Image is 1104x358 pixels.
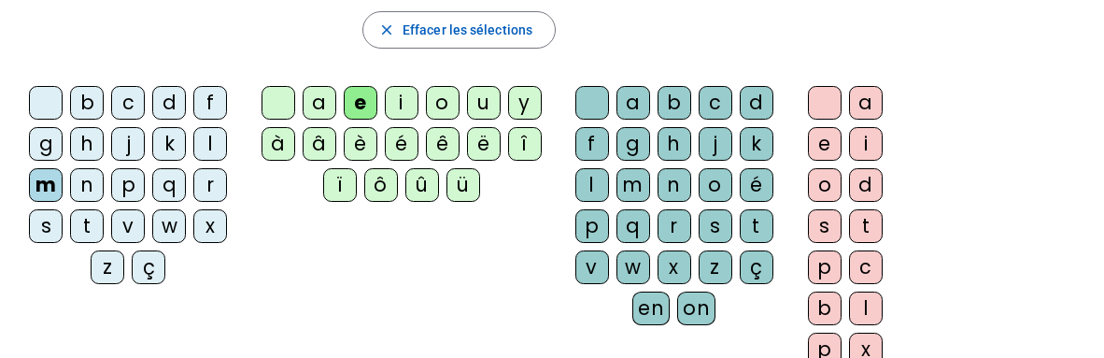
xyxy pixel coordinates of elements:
[808,168,842,202] div: o
[849,86,883,120] div: a
[699,86,732,120] div: c
[632,292,670,325] div: en
[849,127,883,161] div: i
[616,86,650,120] div: a
[446,168,480,202] div: ü
[849,251,883,284] div: c
[111,86,145,120] div: c
[152,127,186,161] div: k
[677,292,715,325] div: on
[29,127,63,161] div: g
[193,86,227,120] div: f
[132,251,165,284] div: ç
[740,209,773,243] div: t
[808,209,842,243] div: s
[426,86,460,120] div: o
[303,86,336,120] div: a
[362,11,556,49] button: Effacer les sélections
[740,168,773,202] div: é
[616,127,650,161] div: g
[658,251,691,284] div: x
[111,168,145,202] div: p
[378,21,395,38] mat-icon: close
[699,251,732,284] div: z
[303,127,336,161] div: â
[91,251,124,284] div: z
[575,127,609,161] div: f
[616,209,650,243] div: q
[426,127,460,161] div: ê
[193,127,227,161] div: l
[29,209,63,243] div: s
[467,86,501,120] div: u
[849,209,883,243] div: t
[262,127,295,161] div: à
[808,251,842,284] div: p
[658,209,691,243] div: r
[193,209,227,243] div: x
[152,86,186,120] div: d
[323,168,357,202] div: ï
[344,127,377,161] div: è
[152,209,186,243] div: w
[193,168,227,202] div: r
[740,127,773,161] div: k
[616,251,650,284] div: w
[616,168,650,202] div: m
[70,127,104,161] div: h
[849,168,883,202] div: d
[808,292,842,325] div: b
[70,168,104,202] div: n
[740,251,773,284] div: ç
[364,168,398,202] div: ô
[740,86,773,120] div: d
[29,168,63,202] div: m
[508,127,542,161] div: î
[699,127,732,161] div: j
[152,168,186,202] div: q
[658,127,691,161] div: h
[699,168,732,202] div: o
[508,86,542,120] div: y
[575,251,609,284] div: v
[658,168,691,202] div: n
[575,168,609,202] div: l
[405,168,439,202] div: û
[344,86,377,120] div: e
[403,19,532,41] span: Effacer les sélections
[658,86,691,120] div: b
[849,292,883,325] div: l
[575,209,609,243] div: p
[385,86,418,120] div: i
[111,209,145,243] div: v
[699,209,732,243] div: s
[70,86,104,120] div: b
[385,127,418,161] div: é
[467,127,501,161] div: ë
[111,127,145,161] div: j
[808,127,842,161] div: e
[70,209,104,243] div: t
